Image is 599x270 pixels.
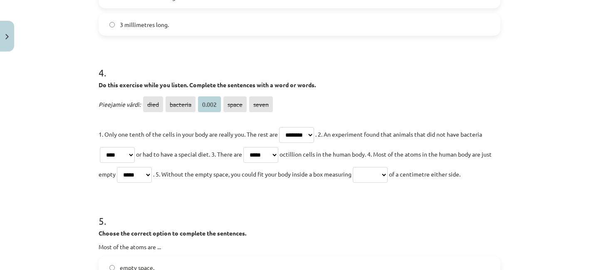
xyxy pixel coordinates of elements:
span: space [223,96,247,112]
span: or had to have a special diet. 3. There are [136,150,242,158]
span: octillion cells in the human body. 4. Most of the atoms in the human body are just empty [99,150,492,178]
span: . 5. Without the empty space, you could fit your body inside a box measuring [153,170,351,178]
span: 1. Only one tenth of the cells in your body are really you. The rest are [99,130,278,138]
strong: Choose the correct option to complete the sentences. [99,229,246,237]
span: Pieejamie vārdi: [99,101,141,108]
span: . 2. An experiment found that animals that did not have bacteria [315,130,482,138]
h1: 4 . [99,52,500,78]
p: Most of the atoms are ... [99,243,500,251]
span: seven [249,96,273,112]
span: died [143,96,163,112]
span: 3 millimetres long. [120,20,169,29]
span: 0.002 [198,96,221,112]
span: of a centimetre either side. [389,170,460,178]
img: icon-close-lesson-0947bae3869378f0d4975bcd49f059093ad1ed9edebbc8119c70593378902aed.svg [5,34,9,39]
h1: 5 . [99,201,500,226]
strong: Do this exercise while you listen. Complete the sentences with a word or words. [99,81,316,88]
span: bacteria [166,96,196,112]
input: 3 millimetres long. [109,22,115,27]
